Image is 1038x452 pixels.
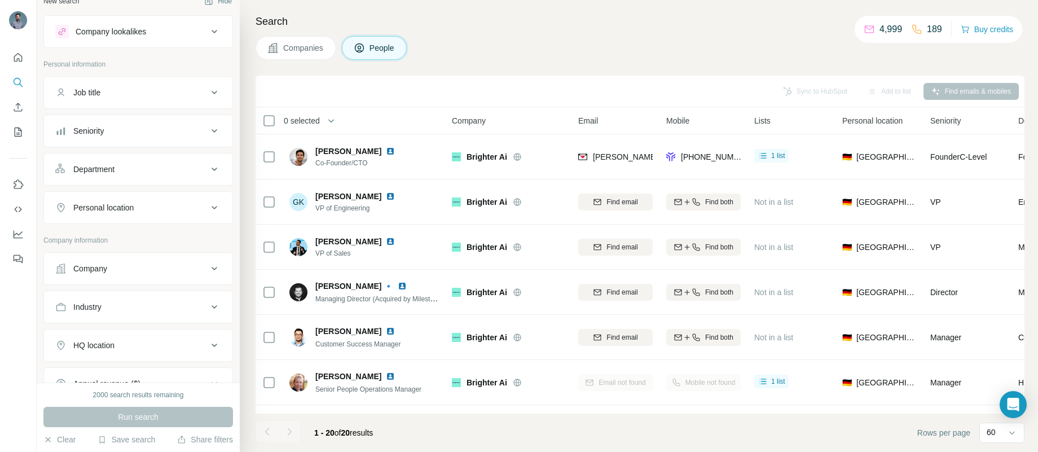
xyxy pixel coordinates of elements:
[578,194,653,210] button: Find email
[315,294,482,303] span: Managing Director (Acquired by Milestone Systems 🔹)
[73,340,115,351] div: HQ location
[927,23,942,36] p: 189
[9,249,27,269] button: Feedback
[842,242,852,253] span: 🇩🇪
[987,427,996,438] p: 60
[666,194,741,210] button: Find both
[73,125,104,137] div: Seniority
[335,428,341,437] span: of
[289,328,307,346] img: Avatar
[754,333,793,342] span: Not in a list
[315,371,381,382] span: [PERSON_NAME]
[73,263,107,274] div: Company
[386,147,395,156] img: LinkedIn logo
[705,287,733,297] span: Find both
[315,203,408,213] span: VP of Engineering
[9,47,27,68] button: Quick start
[666,239,741,256] button: Find both
[467,151,507,163] span: Brighter Ai
[386,372,395,381] img: LinkedIn logo
[289,238,307,256] img: Avatar
[754,288,793,297] span: Not in a list
[666,284,741,301] button: Find both
[856,151,917,163] span: [GEOGRAPHIC_DATA]
[315,191,381,202] span: [PERSON_NAME]
[44,79,232,106] button: Job title
[930,115,961,126] span: Seniority
[578,151,587,163] img: provider findymail logo
[754,243,793,252] span: Not in a list
[283,42,324,54] span: Companies
[98,434,155,445] button: Save search
[43,235,233,245] p: Company information
[666,151,675,163] img: provider forager logo
[44,156,232,183] button: Department
[452,152,461,161] img: Logo of Brighter Ai
[289,193,307,211] div: GK
[398,282,407,291] img: LinkedIn logo
[606,332,637,343] span: Find email
[9,122,27,142] button: My lists
[771,376,785,387] span: 1 list
[705,197,733,207] span: Find both
[842,151,852,163] span: 🇩🇪
[467,377,507,388] span: Brighter Ai
[961,21,1013,37] button: Buy credits
[289,374,307,392] img: Avatar
[705,242,733,252] span: Find both
[930,378,961,387] span: Manager
[593,152,728,161] span: [PERSON_NAME][EMAIL_ADDRESS]
[315,248,408,258] span: VP of Sales
[467,196,507,208] span: Brighter Ai
[754,198,793,207] span: Not in a list
[9,11,27,29] img: Avatar
[1018,377,1030,388] span: HR
[606,287,637,297] span: Find email
[452,243,461,252] img: Logo of Brighter Ai
[452,115,486,126] span: Company
[315,385,421,393] span: Senior People Operations Manager
[467,242,507,253] span: Brighter Ai
[73,378,140,389] div: Annual revenue ($)
[9,97,27,117] button: Enrich CSV
[73,301,102,313] div: Industry
[315,236,381,247] span: [PERSON_NAME]
[289,283,307,301] img: Avatar
[289,148,307,166] img: Avatar
[930,198,941,207] span: VP
[73,164,115,175] div: Department
[44,332,232,359] button: HQ location
[44,117,232,144] button: Seniority
[452,333,461,342] img: Logo of Brighter Ai
[73,87,100,98] div: Job title
[842,287,852,298] span: 🇩🇪
[44,18,232,45] button: Company lookalikes
[856,377,917,388] span: [GEOGRAPHIC_DATA]
[930,243,941,252] span: VP
[856,242,917,253] span: [GEOGRAPHIC_DATA]
[9,199,27,220] button: Use Surfe API
[467,287,507,298] span: Brighter Ai
[315,280,393,292] span: [PERSON_NAME] 🔹
[467,332,507,343] span: Brighter Ai
[452,198,461,207] img: Logo of Brighter Ai
[177,434,233,445] button: Share filters
[315,326,381,337] span: [PERSON_NAME]
[578,284,653,301] button: Find email
[930,288,958,297] span: Director
[44,370,232,397] button: Annual revenue ($)
[856,287,917,298] span: [GEOGRAPHIC_DATA]
[681,152,752,161] span: [PHONE_NUMBER]
[43,59,233,69] p: Personal information
[1000,391,1027,418] div: Open Intercom Messenger
[386,192,395,201] img: LinkedIn logo
[917,427,970,438] span: Rows per page
[842,115,903,126] span: Personal location
[452,378,461,387] img: Logo of Brighter Ai
[930,152,987,161] span: Founder C-Level
[9,174,27,195] button: Use Surfe on LinkedIn
[578,329,653,346] button: Find email
[341,428,350,437] span: 20
[315,146,381,157] span: [PERSON_NAME]
[578,115,598,126] span: Email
